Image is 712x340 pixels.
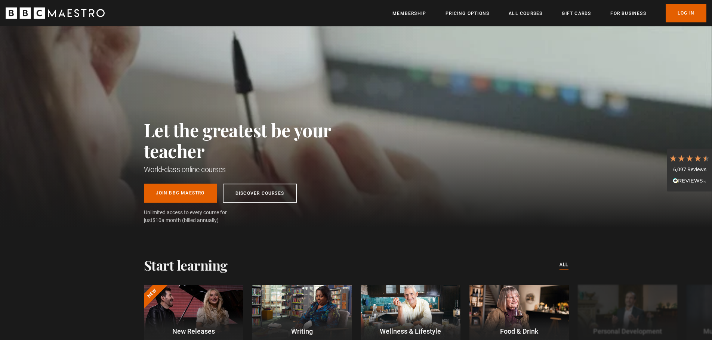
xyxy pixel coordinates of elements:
svg: BBC Maestro [6,7,105,19]
a: All [560,261,568,269]
a: For business [610,10,646,17]
a: Discover Courses [223,184,297,203]
div: 4.7 Stars [669,154,710,162]
a: Membership [392,10,426,17]
span: Unlimited access to every course for just a month (billed annually) [144,209,245,224]
img: REVIEWS.io [673,178,706,183]
a: Gift Cards [562,10,591,17]
a: Join BBC Maestro [144,184,217,203]
div: Read All Reviews [669,177,710,186]
a: Pricing Options [446,10,489,17]
h2: Start learning [144,257,228,273]
div: 6,097 Reviews [669,166,710,174]
h2: Let the greatest be your teacher [144,119,364,161]
span: $10 [152,217,161,223]
a: Log In [666,4,706,22]
a: All Courses [509,10,542,17]
h1: World-class online courses [144,164,364,175]
div: 6,097 ReviewsRead All Reviews [667,149,712,192]
nav: Primary [392,4,706,22]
